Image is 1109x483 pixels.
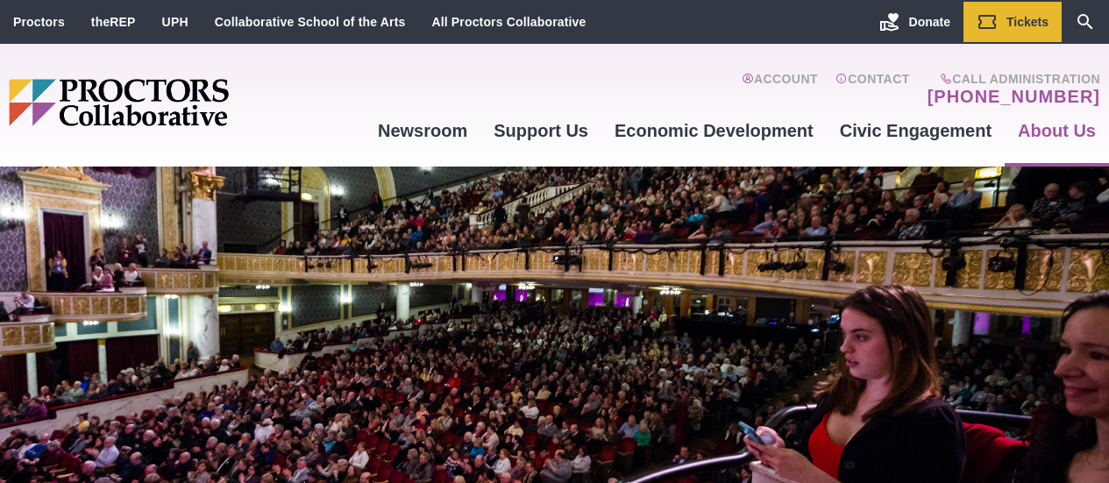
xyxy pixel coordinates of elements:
a: Collaborative School of the Arts [215,15,406,29]
a: Economic Development [601,107,827,154]
a: Search [1062,2,1109,42]
a: Account [742,72,818,107]
a: Tickets [963,2,1062,42]
a: Donate [866,2,963,42]
a: UPH [162,15,188,29]
a: About Us [1005,107,1109,154]
img: Proctors logo [9,79,364,126]
a: All Proctors Collaborative [431,15,586,29]
span: Call Administration [922,72,1100,86]
a: Support Us [480,107,601,154]
a: Proctors [13,15,65,29]
span: Tickets [1006,15,1049,29]
a: Civic Engagement [827,107,1005,154]
a: theREP [91,15,136,29]
a: Newsroom [365,107,480,154]
a: [PHONE_NUMBER] [928,86,1100,107]
span: Donate [909,15,950,29]
a: Contact [835,72,910,107]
